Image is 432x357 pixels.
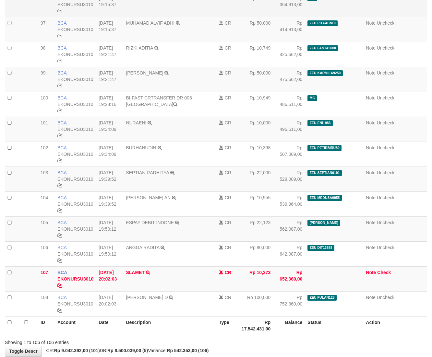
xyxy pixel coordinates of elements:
th: Type [216,316,239,335]
a: Note [366,95,376,100]
strong: Rp 542.353,00 (106) [167,348,209,353]
a: Note [366,20,376,26]
strong: Rp 8.500.039,00 (5) [107,348,148,353]
a: Note [366,145,376,150]
strong: Rp 9.042.392,00 (101) [54,348,100,353]
td: Rp 10,273 [239,266,273,291]
span: CR [225,20,231,26]
a: Uncheck [377,120,394,125]
a: Uncheck [377,70,394,75]
a: BURHANUDIN [126,145,156,150]
td: [DATE] 19:28:16 [96,92,123,117]
span: ZEU FANTA5000 [307,45,338,51]
span: CR [225,220,231,225]
a: EKONURSU3010 [57,301,93,306]
td: Rp 425,662,00 [273,42,305,67]
a: [PERSON_NAME] AN [126,195,171,200]
span: BCA [57,120,66,125]
td: Rp 752,360,00 [273,291,305,316]
span: CR [225,170,231,175]
a: MUHAMAD ALVIF ADHI [126,20,174,26]
td: Rp 80,000 [239,241,273,266]
a: EKONURSU3010 [57,27,93,32]
a: Note [366,120,376,125]
span: 108 [41,295,48,300]
span: [PERSON_NAME] [307,220,340,225]
td: Rp 22,123 [239,216,273,241]
a: EKONURSU3010 [57,152,93,157]
td: [DATE] 19:34:09 [96,117,123,142]
td: Rp 652,360,00 [273,266,305,291]
td: [DATE] 19:15:37 [96,17,123,42]
td: Rp 50,000 [239,17,273,42]
a: Note [366,295,376,300]
span: ZEU FULAN128 [307,295,337,300]
a: RIZKI ADITIA [126,45,153,51]
td: Rp 50,000 [239,67,273,92]
span: BCA [57,45,66,51]
a: Uncheck [377,220,394,225]
a: Copy EKONURSU3010 to clipboard [57,133,62,138]
a: [PERSON_NAME] D [126,295,168,300]
span: ZEU PETIRBIRU89 [307,145,342,151]
span: ZEU MEDUSA0955 [307,195,342,201]
td: Rp 10,749 [239,42,273,67]
td: Rp 10,000 [239,117,273,142]
a: Note [366,170,376,175]
span: 101 [41,120,48,125]
td: Rp 10,955 [239,191,273,216]
a: Uncheck [377,295,394,300]
a: ANGGA RADITA [126,245,159,250]
a: EKONURSU3010 [57,251,93,257]
a: Note [366,45,376,51]
span: BCA [57,220,66,225]
a: Copy EKONURSU3010 to clipboard [57,108,62,113]
td: [DATE] 20:02:03 [96,291,123,316]
a: Uncheck [377,95,394,100]
span: CR [225,120,231,125]
th: Rp 17.542.431,00 [239,316,273,335]
th: ID [38,316,55,335]
a: Uncheck [377,20,394,26]
a: Note [366,70,376,75]
a: EKONURSU3010 [57,127,93,132]
a: Copy EKONURSU3010 to clipboard [57,58,62,63]
span: BCA [57,245,66,250]
span: CR [225,70,231,75]
th: Account [55,316,96,335]
a: Note [366,220,376,225]
a: EKONURSU3010 [57,77,93,82]
td: Rp 100,000 [239,291,273,316]
td: [DATE] 19:50:12 [96,241,123,266]
span: CR [225,270,231,275]
span: 104 [41,195,48,200]
td: BI-FAST CRTRANSFER DR 008 [GEOGRAPHIC_DATA] [123,92,216,117]
td: [DATE] 19:21:47 [96,67,123,92]
a: Note [366,270,376,275]
td: [DATE] 19:39:52 [96,167,123,191]
a: Copy EKONURSU3010 to clipboard [57,258,62,263]
span: CR [225,145,231,150]
td: Rp 539,964,00 [273,191,305,216]
a: Copy EKONURSU3010 to clipboard [57,83,62,88]
span: CR: DB: Variance: [43,348,209,353]
th: Date [96,316,123,335]
a: EKONURSU3010 [57,102,93,107]
a: EKONURSU3010 [57,52,93,57]
span: CR [225,95,231,100]
a: EKONURSU3010 [57,177,93,182]
a: ESPAY DEBIT INDONE [126,220,174,225]
span: ZEU ENI1983 [307,120,332,126]
a: NURAENI [126,120,146,125]
a: Uncheck [377,170,394,175]
span: 98 [41,45,46,51]
td: [DATE] 19:34:09 [96,142,123,167]
td: [DATE] 20:02:03 [96,266,123,291]
a: Uncheck [377,45,394,51]
span: BCA [57,195,66,200]
td: [DATE] 19:50:12 [96,216,123,241]
div: Showing 1 to 106 of 106 entries [5,337,175,346]
td: Rp 475,662,00 [273,67,305,92]
td: Rp 507,009,00 [273,142,305,167]
td: Rp 22,000 [239,167,273,191]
